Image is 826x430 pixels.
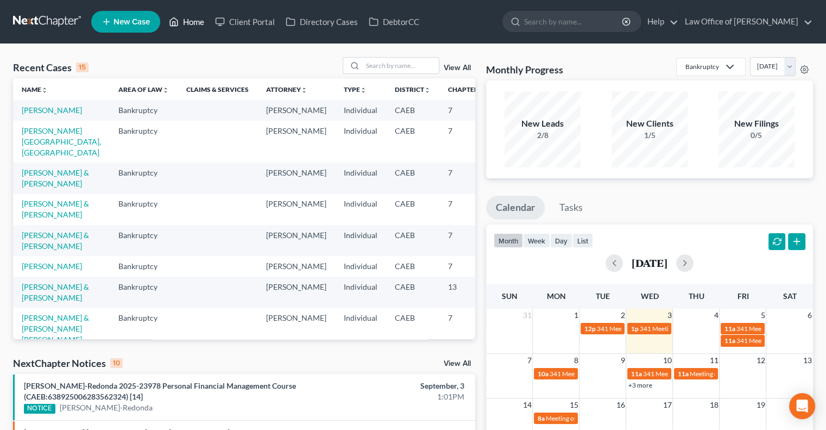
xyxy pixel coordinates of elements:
[76,63,89,72] div: 15
[486,63,563,76] h3: Monthly Progress
[444,360,471,367] a: View All
[280,12,363,32] a: Directory Cases
[572,233,593,248] button: list
[619,309,626,322] span: 2
[257,163,335,194] td: [PERSON_NAME]
[526,354,532,367] span: 7
[611,117,688,130] div: New Clients
[386,308,439,350] td: CAEB
[759,309,766,322] span: 5
[335,163,386,194] td: Individual
[110,225,178,256] td: Bankruptcy
[110,194,178,225] td: Bankruptcy
[550,196,592,220] a: Tasks
[22,230,89,251] a: [PERSON_NAME] & [PERSON_NAME]
[41,87,48,94] i: unfold_more
[619,354,626,367] span: 9
[737,291,748,301] span: Fri
[24,404,55,414] div: NOTICE
[395,85,431,94] a: Districtunfold_more
[114,18,150,26] span: New Case
[789,393,815,419] div: Open Intercom Messenger
[724,336,735,345] span: 11a
[521,398,532,412] span: 14
[60,402,153,413] a: [PERSON_NAME]-Redonda
[22,105,82,115] a: [PERSON_NAME]
[110,256,178,276] td: Bankruptcy
[439,308,494,350] td: 7
[439,194,494,225] td: 7
[448,85,485,94] a: Chapterunfold_more
[596,325,739,333] span: 341 Meeting for Cariss Milano & [PERSON_NAME]
[439,256,494,276] td: 7
[13,357,123,370] div: NextChapter Notices
[666,309,672,322] span: 3
[501,291,517,301] span: Sun
[712,309,719,322] span: 4
[257,308,335,350] td: [PERSON_NAME]
[661,354,672,367] span: 10
[439,225,494,256] td: 7
[708,398,719,412] span: 18
[439,100,494,120] td: 7
[584,325,595,333] span: 12p
[22,261,82,271] a: [PERSON_NAME]
[486,196,545,220] a: Calendar
[335,308,386,350] td: Individual
[110,121,178,163] td: Bankruptcy
[628,381,652,389] a: +3 more
[335,256,386,276] td: Individual
[661,398,672,412] span: 17
[639,325,803,333] span: 341 Meeting for [PERSON_NAME][GEOGRAPHIC_DATA]
[266,85,307,94] a: Attorneyunfold_more
[718,130,795,141] div: 0/5
[325,381,464,391] div: September, 3
[549,370,647,378] span: 341 Meeting for [PERSON_NAME]
[611,130,688,141] div: 1/5
[22,313,89,344] a: [PERSON_NAME] & [PERSON_NAME] [PERSON_NAME]
[163,12,210,32] a: Home
[494,233,523,248] button: month
[630,370,641,378] span: 11a
[335,277,386,308] td: Individual
[572,354,579,367] span: 8
[363,58,439,73] input: Search by name...
[439,277,494,308] td: 13
[806,309,813,322] span: 6
[22,168,89,188] a: [PERSON_NAME] & [PERSON_NAME]
[688,291,704,301] span: Thu
[257,121,335,163] td: [PERSON_NAME]
[424,87,431,94] i: unfold_more
[335,100,386,120] td: Individual
[596,291,610,301] span: Tue
[677,370,688,378] span: 11a
[257,277,335,308] td: [PERSON_NAME]
[642,12,678,32] a: Help
[685,62,719,71] div: Bankruptcy
[642,370,740,378] span: 341 Meeting for [PERSON_NAME]
[110,277,178,308] td: Bankruptcy
[550,233,572,248] button: day
[755,354,766,367] span: 12
[257,100,335,120] td: [PERSON_NAME]
[386,225,439,256] td: CAEB
[802,354,813,367] span: 13
[386,163,439,194] td: CAEB
[615,398,626,412] span: 16
[13,61,89,74] div: Recent Cases
[360,87,367,94] i: unfold_more
[524,11,623,32] input: Search by name...
[439,121,494,163] td: 7
[178,78,257,100] th: Claims & Services
[505,117,581,130] div: New Leads
[755,398,766,412] span: 19
[708,354,719,367] span: 11
[640,291,658,301] span: Wed
[546,291,565,301] span: Mon
[679,12,812,32] a: Law Office of [PERSON_NAME]
[22,126,101,157] a: [PERSON_NAME][GEOGRAPHIC_DATA], [GEOGRAPHIC_DATA]
[783,291,796,301] span: Sat
[505,130,581,141] div: 2/8
[724,325,735,333] span: 11a
[386,194,439,225] td: CAEB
